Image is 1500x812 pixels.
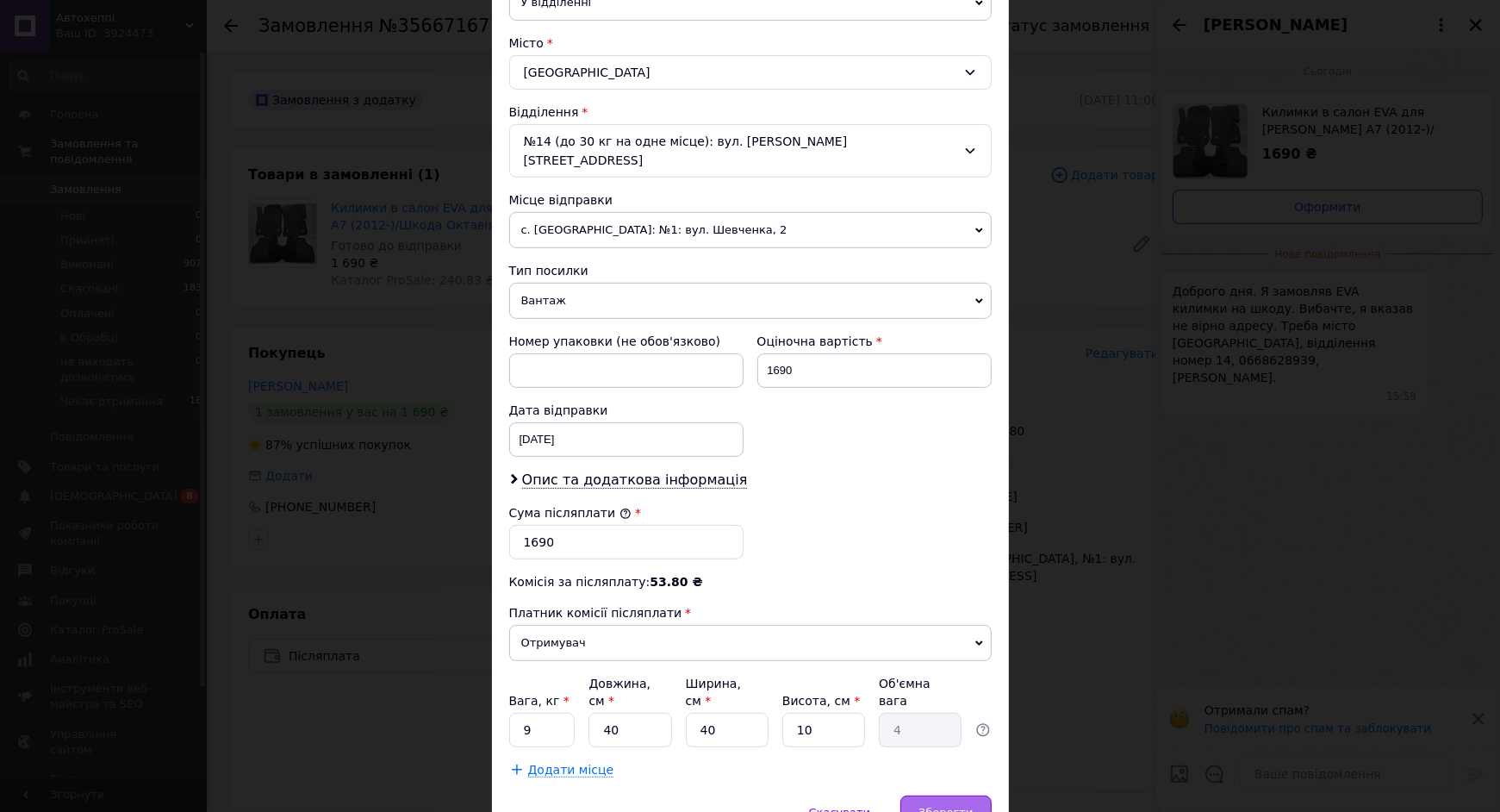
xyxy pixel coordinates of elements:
label: Ширина, см [686,677,741,708]
span: Вантаж [509,283,992,319]
div: Місто [509,34,992,52]
div: Відділення [509,103,992,121]
span: с. [GEOGRAPHIC_DATA]: №1: вул. Шевченка, 2 [509,212,992,248]
span: Місце відправки [509,193,613,207]
label: Вага, кг [509,694,570,708]
span: 53.80 ₴ [650,575,702,589]
div: Комісія за післяплату: [509,573,992,590]
div: №14 (до 30 кг на одне місце): вул. [PERSON_NAME][STREET_ADDRESS] [509,124,992,178]
div: Номер упаковки (не обов'язково) [509,333,744,350]
div: [GEOGRAPHIC_DATA] [509,55,992,90]
span: Платник комісії післяплати [509,606,682,620]
span: Опис та додаткова інформація [522,472,748,489]
div: Оціночна вартість [757,333,992,350]
span: Додати місце [528,763,614,778]
span: Тип посилки [509,264,588,278]
label: Сума післяплати [509,506,632,520]
span: Отримувач [509,625,992,661]
label: Довжина, см [588,677,650,708]
div: Дата відправки [509,402,744,419]
label: Висота, см [782,694,860,708]
div: Об'ємна вага [879,675,962,709]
